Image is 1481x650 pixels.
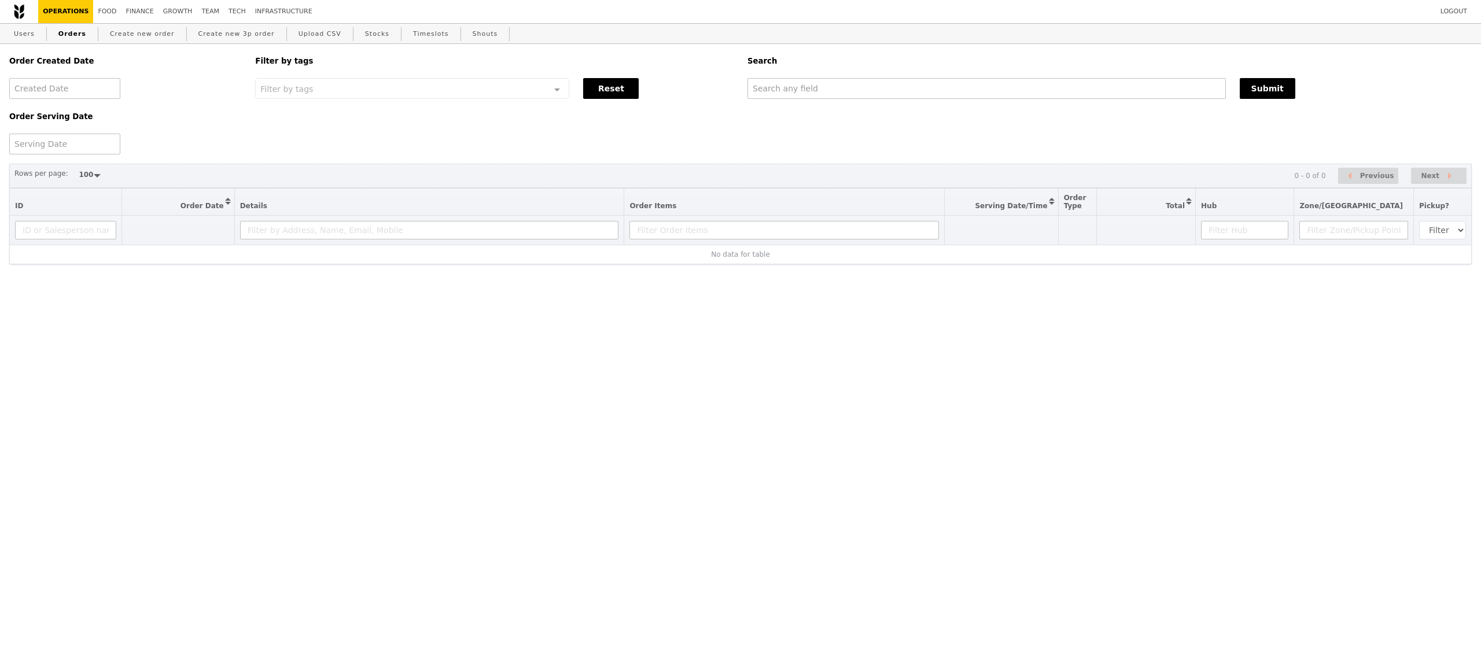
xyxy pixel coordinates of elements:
[1294,172,1325,180] div: 0 - 0 of 0
[9,78,120,99] input: Created Date
[747,57,1472,65] h5: Search
[629,202,676,210] span: Order Items
[1064,194,1086,210] span: Order Type
[360,24,394,45] a: Stocks
[14,4,24,19] img: Grain logo
[15,250,1466,258] div: No data for table
[629,221,939,239] input: Filter Order Items
[9,57,241,65] h5: Order Created Date
[468,24,503,45] a: Shouts
[1299,202,1403,210] span: Zone/[GEOGRAPHIC_DATA]
[260,83,313,94] span: Filter by tags
[9,134,120,154] input: Serving Date
[194,24,279,45] a: Create new 3p order
[15,202,23,210] span: ID
[1419,202,1449,210] span: Pickup?
[1240,78,1295,99] button: Submit
[105,24,179,45] a: Create new order
[1201,221,1288,239] input: Filter Hub
[1360,169,1394,183] span: Previous
[240,202,267,210] span: Details
[583,78,639,99] button: Reset
[1299,221,1408,239] input: Filter Zone/Pickup Point
[15,221,116,239] input: ID or Salesperson name
[747,78,1226,99] input: Search any field
[1411,168,1467,184] button: Next
[54,24,91,45] a: Orders
[255,57,734,65] h5: Filter by tags
[14,168,68,179] label: Rows per page:
[408,24,453,45] a: Timeslots
[9,112,241,121] h5: Order Serving Date
[1201,202,1217,210] span: Hub
[294,24,346,45] a: Upload CSV
[1338,168,1398,184] button: Previous
[1421,169,1439,183] span: Next
[240,221,619,239] input: Filter by Address, Name, Email, Mobile
[9,24,39,45] a: Users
